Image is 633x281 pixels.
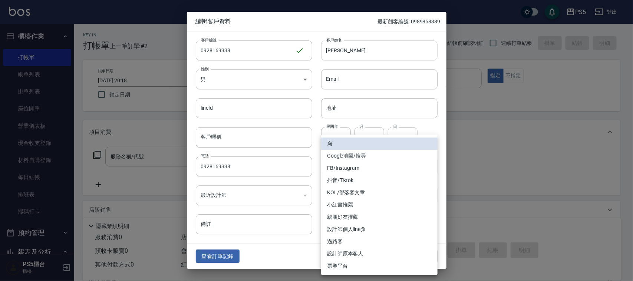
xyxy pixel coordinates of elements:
li: 過路客 [321,235,438,248]
li: 設計師原本客人 [321,248,438,260]
li: 抖音/Tiktok [321,174,438,186]
li: 親朋好友推薦 [321,211,438,223]
li: 小紅書推薦 [321,199,438,211]
em: 無 [327,140,332,148]
li: Google地圖/搜尋 [321,150,438,162]
li: 票券平台 [321,260,438,272]
li: FB/Instagram [321,162,438,174]
li: KOL/部落客文章 [321,186,438,199]
li: 設計師個人line@ [321,223,438,235]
